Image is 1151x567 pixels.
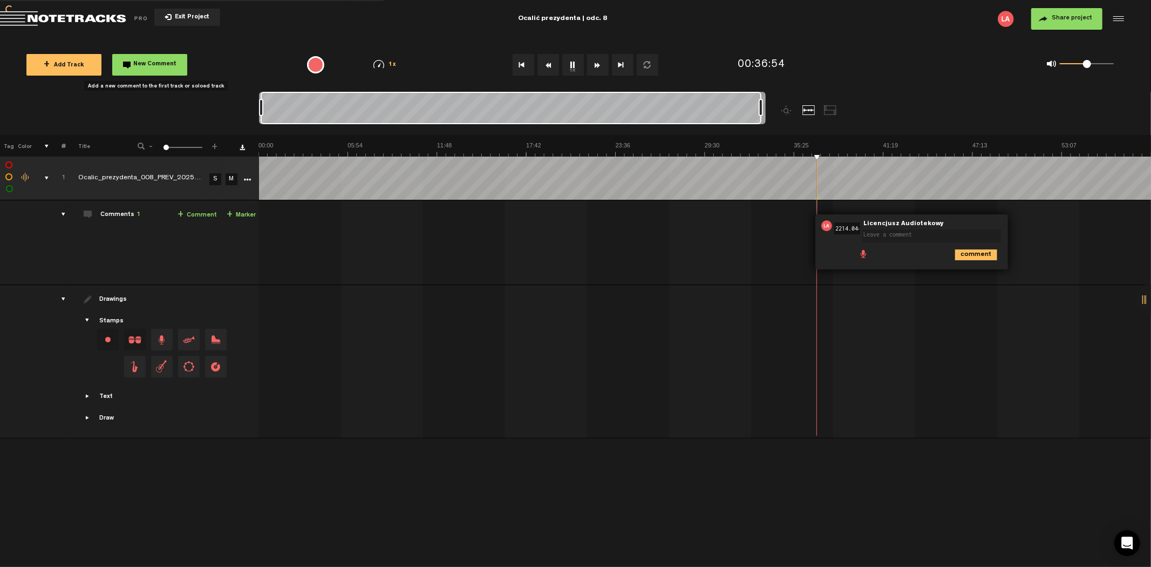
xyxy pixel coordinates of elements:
[97,329,119,350] div: Change stamp color.To change the color of an existing stamp, select the stamp on the right and th...
[227,211,233,219] span: +
[389,62,396,68] span: 1x
[66,135,124,157] th: Title
[210,141,219,148] span: +
[16,135,32,157] th: Color
[178,211,183,219] span: +
[34,173,51,184] div: comments, stamps & drawings
[240,145,245,150] a: Download comments
[99,295,129,305] div: Drawings
[51,209,67,220] div: comments
[375,5,750,32] div: Ocalić prezydenta | odc. 8
[178,209,217,221] a: Comment
[1031,8,1102,30] button: Share project
[26,54,101,76] button: +Add Track
[998,11,1014,27] img: letters
[84,414,92,422] span: Showcase draw menu
[51,294,67,305] div: drawings
[178,356,200,377] span: Drag and drop a stamp
[205,329,227,350] span: Drag and drop a stamp
[147,141,155,148] span: -
[258,141,1151,157] img: ruler
[307,56,324,73] div: {{ tooltip_message }}
[178,329,200,350] span: Drag and drop a stamp
[151,356,173,377] span: Drag and drop a stamp
[84,316,92,325] span: Showcase stamps
[88,84,224,89] span: Add a new comment to the first track or soloed track
[99,393,113,402] div: Text
[151,329,173,350] span: Drag and drop a stamp
[49,200,66,285] td: comments
[226,173,237,185] a: M
[44,63,84,69] span: Add Track
[49,285,66,438] td: drawings
[821,220,832,231] img: letters
[32,157,49,200] td: comments, stamps & drawings
[18,173,34,183] div: Change the color of the waveform
[112,54,187,76] button: New Comment
[738,57,785,73] div: 00:36:54
[51,173,67,184] div: Click to change the order number
[242,174,253,184] a: More
[612,54,634,76] button: Go to end
[1052,15,1092,22] span: Share project
[84,392,92,401] span: Showcase text
[227,209,256,221] a: Marker
[172,15,209,21] span: Exit Project
[955,249,964,258] span: comment
[44,60,50,69] span: +
[862,220,945,228] span: Licencjusz Audiotekowy
[587,54,609,76] button: Fast Forward
[99,317,124,326] div: Stamps
[49,135,66,157] th: #
[49,157,66,200] td: Click to change the order number 1
[124,329,146,350] span: Drag and drop a stamp
[137,212,140,218] span: 1
[637,54,658,76] button: Loop
[78,173,219,184] div: Click to edit the title
[66,157,206,200] td: Click to edit the title Ocalic_prezydenta_008_PREV_20250912
[955,249,997,260] i: comment
[205,356,227,377] span: Drag and drop a stamp
[209,173,221,185] a: S
[99,414,114,423] div: Draw
[373,60,384,69] img: speedometer.svg
[100,211,140,220] div: Comments
[16,157,32,200] td: Change the color of the waveform
[1114,530,1140,556] div: Open Intercom Messenger
[124,356,146,377] span: Drag and drop a stamp
[134,62,177,67] span: New Comment
[357,60,412,69] div: 1x
[562,54,584,76] button: 1x
[513,54,534,76] button: Go to beginning
[154,9,220,26] button: Exit Project
[518,5,607,32] div: Ocalić prezydenta | odc. 8
[537,54,559,76] button: Rewind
